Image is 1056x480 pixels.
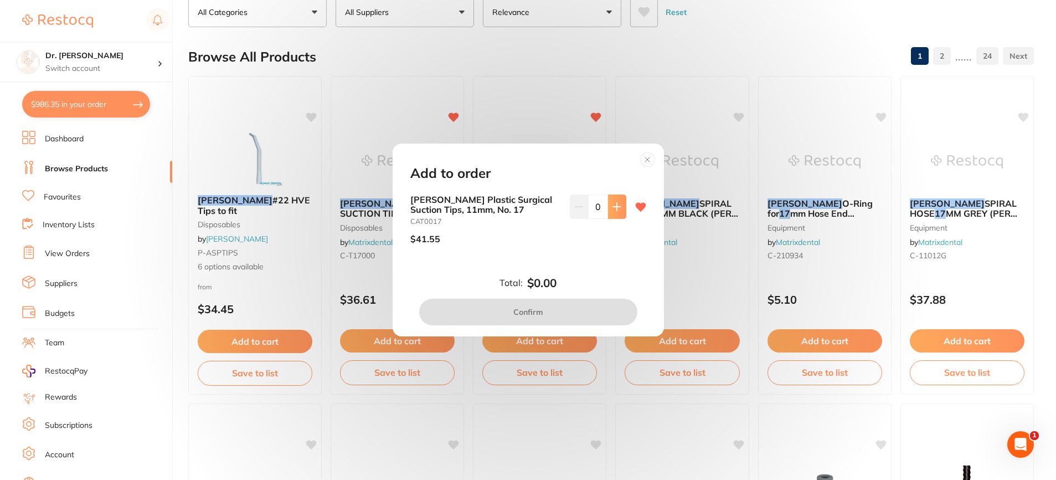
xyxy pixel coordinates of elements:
[1007,431,1034,458] iframe: Intercom live chat
[410,195,561,215] b: [PERSON_NAME] Plastic Surgical Suction Tips, 11mm, No. 17
[410,166,491,181] h2: Add to order
[419,299,637,325] button: Confirm
[499,278,523,288] label: Total:
[410,217,561,226] small: CAT0017
[410,234,440,244] p: $41.55
[1030,431,1039,440] span: 1
[527,277,557,290] b: $0.00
